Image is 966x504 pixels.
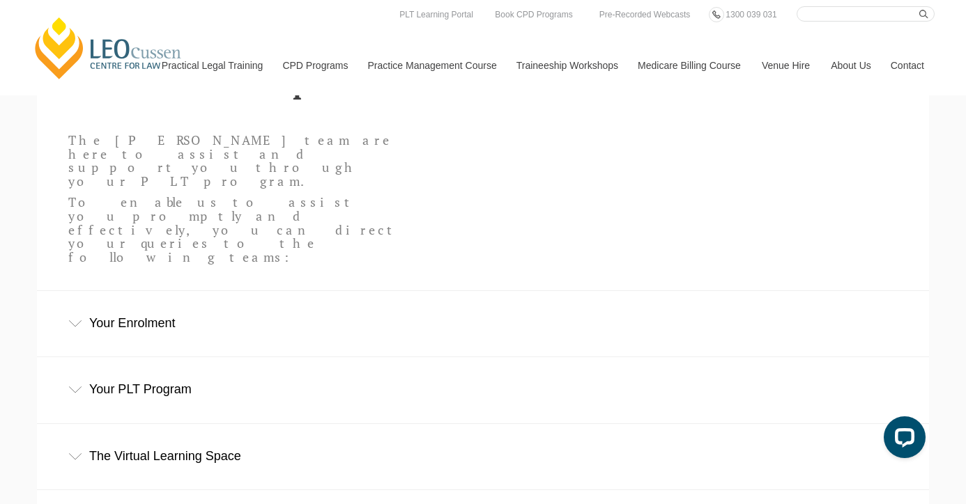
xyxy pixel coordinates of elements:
[751,36,820,95] a: Venue Hire
[820,36,880,95] a: About Us
[151,36,273,95] a: Practical Legal Training
[37,357,929,422] div: Your PLT Program
[491,7,576,22] a: Book CPD Programs
[68,134,401,189] p: The [PERSON_NAME] team are here to assist and support you through your PLT program.
[506,36,627,95] a: Traineeship Workshops
[68,196,401,265] p: To enable us to assist you promptly and effectively, you can direct your queries to the following...
[880,36,935,95] a: Contact
[358,36,506,95] a: Practice Management Course
[68,68,898,99] h2: We're here to help!
[726,10,776,19] span: 1300 039 031
[272,36,357,95] a: CPD Programs
[873,411,931,469] iframe: LiveChat chat widget
[37,424,929,489] div: The Virtual Learning Space
[396,7,477,22] a: PLT Learning Portal
[627,36,751,95] a: Medicare Billing Course
[31,15,185,81] a: [PERSON_NAME] Centre for Law
[722,7,780,22] a: 1300 039 031
[37,291,929,356] div: Your Enrolment
[596,7,694,22] a: Pre-Recorded Webcasts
